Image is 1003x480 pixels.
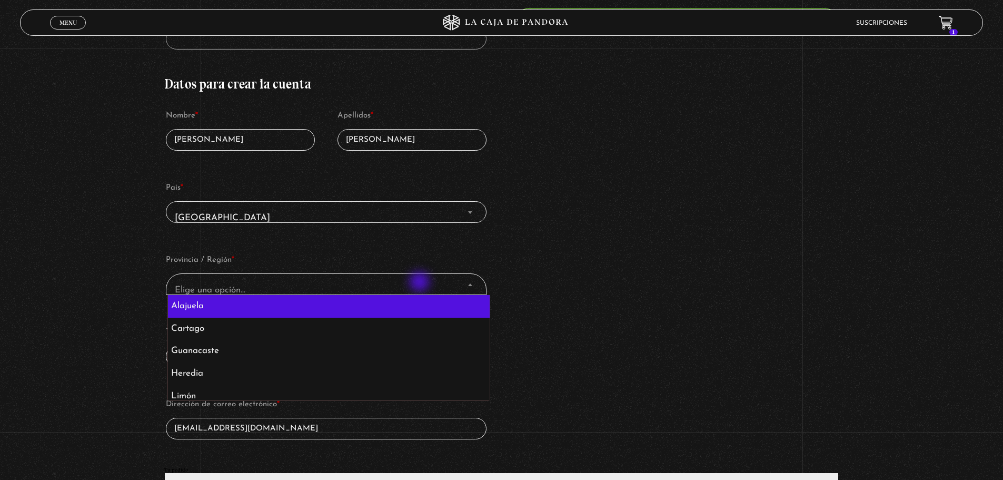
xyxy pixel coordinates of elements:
label: Teléfono [166,325,486,340]
label: País [166,180,486,196]
span: Provincia / Región [166,273,486,295]
li: Guanacaste [168,340,490,363]
li: Alajuela [168,295,490,318]
h3: Tu pedido [164,467,838,473]
span: Cerrar [56,28,81,36]
label: Número de identificación (opcional) [166,7,486,23]
label: Apellidos [337,108,486,124]
label: Provincia / Región [166,252,486,268]
span: Elige una opción… [175,286,245,295]
li: Heredia [168,363,490,385]
span: País [166,201,486,223]
a: 1 [939,16,953,30]
label: Dirección de correo electrónico [166,397,486,413]
span: 1 [949,29,958,35]
li: Cartago [168,318,490,340]
h3: Datos para crear la cuenta [164,77,488,91]
span: Menu [59,19,77,26]
a: Suscripciones [856,20,907,26]
li: Limón [168,385,490,408]
span: Costa Rica [171,206,481,230]
label: Nombre [166,108,315,124]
